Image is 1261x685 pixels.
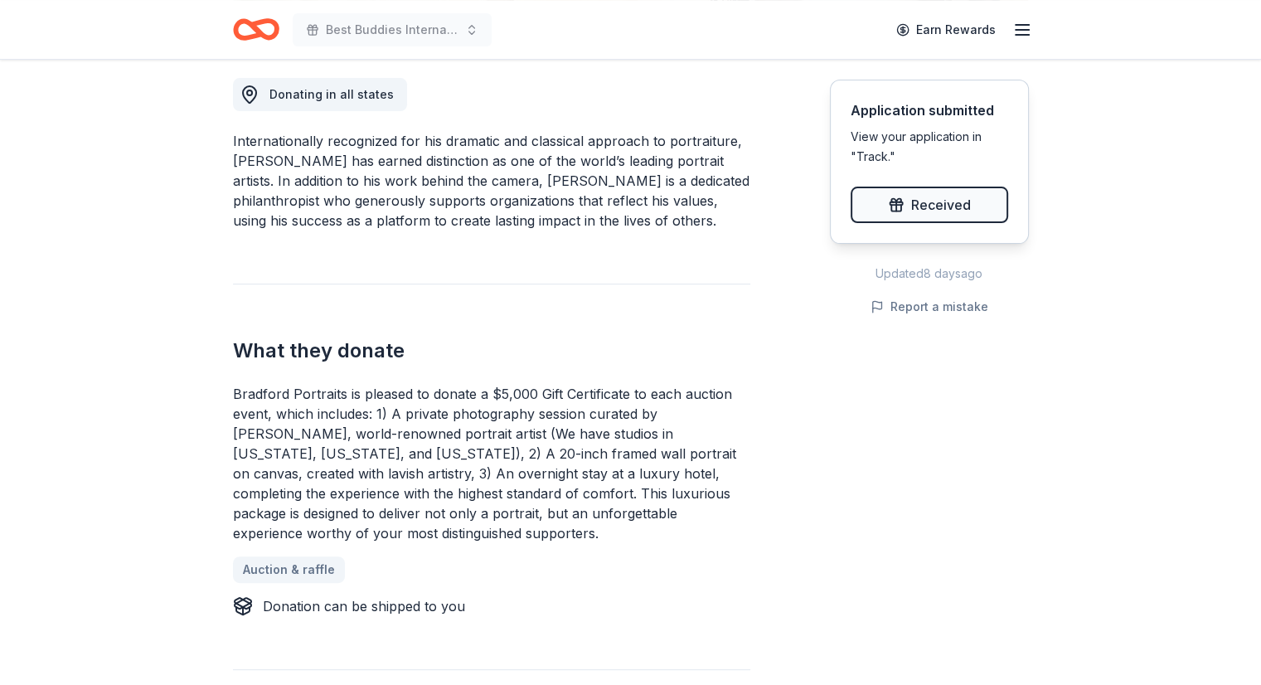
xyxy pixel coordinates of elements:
span: Received [911,194,971,216]
div: Donation can be shipped to you [263,596,465,616]
div: Bradford Portraits is pleased to donate a $5,000 Gift Certificate to each auction event, which in... [233,384,750,543]
h2: What they donate [233,338,750,364]
div: View your application in "Track." [851,127,1008,167]
span: Best Buddies International, [GEOGRAPHIC_DATA], Champion of the Year Gala [326,20,458,40]
button: Received [851,187,1008,223]
div: Application submitted [851,100,1008,120]
button: Report a mistake [871,297,988,317]
div: Internationally recognized for his dramatic and classical approach to portraiture, [PERSON_NAME] ... [233,131,750,231]
a: Home [233,10,279,49]
button: Best Buddies International, [GEOGRAPHIC_DATA], Champion of the Year Gala [293,13,492,46]
a: Auction & raffle [233,556,345,583]
span: Donating in all states [269,87,394,101]
a: Earn Rewards [886,15,1006,45]
div: Updated 8 days ago [830,264,1029,284]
